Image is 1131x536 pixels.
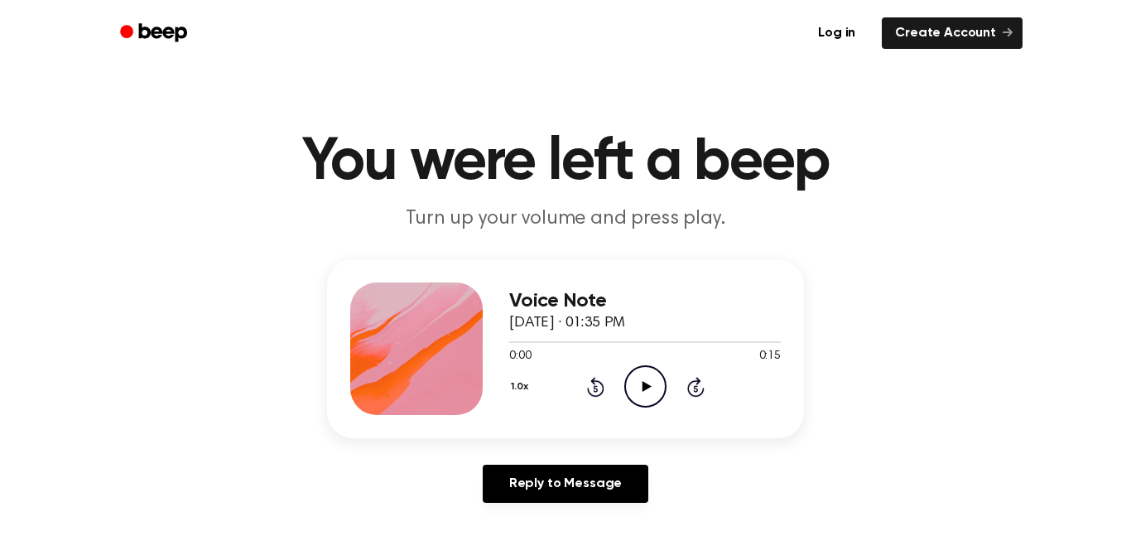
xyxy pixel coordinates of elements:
[801,14,872,52] a: Log in
[142,133,989,192] h1: You were left a beep
[759,348,781,365] span: 0:15
[882,17,1023,49] a: Create Account
[248,205,883,233] p: Turn up your volume and press play.
[108,17,202,50] a: Beep
[509,348,531,365] span: 0:00
[483,465,648,503] a: Reply to Message
[509,316,625,331] span: [DATE] · 01:35 PM
[509,373,534,401] button: 1.0x
[509,290,781,312] h3: Voice Note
